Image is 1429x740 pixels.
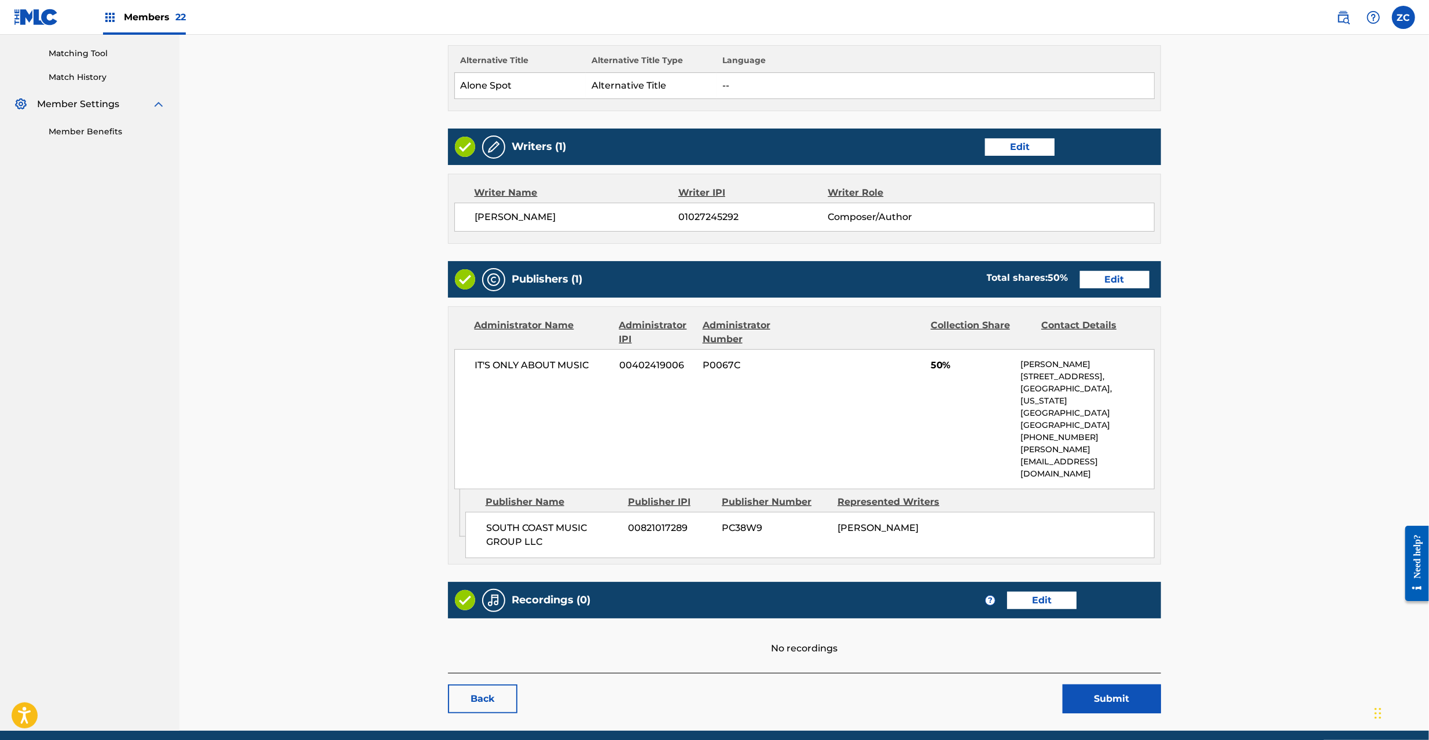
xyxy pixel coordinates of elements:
div: Total shares: [987,271,1068,285]
iframe: Chat Widget [1371,684,1429,740]
th: Alternative Title [454,54,586,73]
img: Writers [487,140,501,154]
img: expand [152,97,166,111]
img: Valid [455,590,475,610]
img: Member Settings [14,97,28,111]
td: Alone Spot [454,73,586,99]
img: Publishers [487,273,501,287]
p: [PERSON_NAME][EMAIL_ADDRESS][DOMAIN_NAME] [1020,444,1154,480]
a: Public Search [1332,6,1355,29]
span: 00821017289 [629,521,714,535]
p: [GEOGRAPHIC_DATA] [1020,419,1154,431]
span: 50% [931,358,1012,372]
img: Recordings [487,594,501,607]
p: [PHONE_NUMBER] [1020,431,1154,444]
div: Writer Name [475,186,679,200]
div: Writer IPI [678,186,828,200]
span: Member Settings [37,97,119,111]
div: Publisher Number [722,495,829,509]
h5: Writers (1) [512,140,567,153]
div: User Menu [1392,6,1415,29]
div: Help [1362,6,1385,29]
img: help [1366,10,1380,24]
img: Valid [455,137,475,157]
img: Valid [455,269,475,290]
img: MLC Logo [14,9,58,25]
a: Back [448,684,517,713]
div: Contact Details [1041,318,1143,346]
th: Language [717,54,1154,73]
div: Drag [1375,696,1382,731]
p: [STREET_ADDRESS], [1020,371,1154,383]
a: Matching Tool [49,47,166,60]
span: IT'S ONLY ABOUT MUSIC [475,358,611,372]
div: Publisher IPI [628,495,713,509]
img: search [1336,10,1350,24]
p: [PERSON_NAME] [1020,358,1154,371]
span: 22 [175,12,186,23]
td: Alternative Title [586,73,717,99]
span: [PERSON_NAME] [475,210,679,224]
span: 01027245292 [678,210,828,224]
a: Edit [985,138,1055,156]
p: [GEOGRAPHIC_DATA], [US_STATE][GEOGRAPHIC_DATA] [1020,383,1154,419]
div: Represented Writers [837,495,945,509]
iframe: Resource Center [1397,517,1429,610]
a: Member Benefits [49,126,166,138]
div: Writer Role [828,186,964,200]
a: Edit [1080,271,1149,288]
span: Composer/Author [828,210,964,224]
td: -- [717,73,1154,99]
div: Administrator IPI [619,318,694,346]
div: Collection Share [931,318,1033,346]
span: ? [986,596,995,605]
span: P0067C [703,358,804,372]
span: Members [124,10,186,24]
img: Top Rightsholders [103,10,117,24]
h5: Publishers (1) [512,273,583,286]
a: Edit [1007,592,1077,609]
div: Publisher Name [486,495,619,509]
span: 00402419006 [619,358,694,372]
span: PC38W9 [722,521,829,535]
th: Alternative Title Type [586,54,717,73]
a: Match History [49,71,166,83]
div: Administrator Number [703,318,804,346]
span: [PERSON_NAME] [837,522,919,533]
span: SOUTH COAST MUSIC GROUP LLC [486,521,620,549]
div: No recordings [448,618,1161,655]
span: 50 % [1048,272,1068,283]
button: Submit [1063,684,1161,713]
div: Administrator Name [475,318,611,346]
h5: Recordings (0) [512,594,591,607]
